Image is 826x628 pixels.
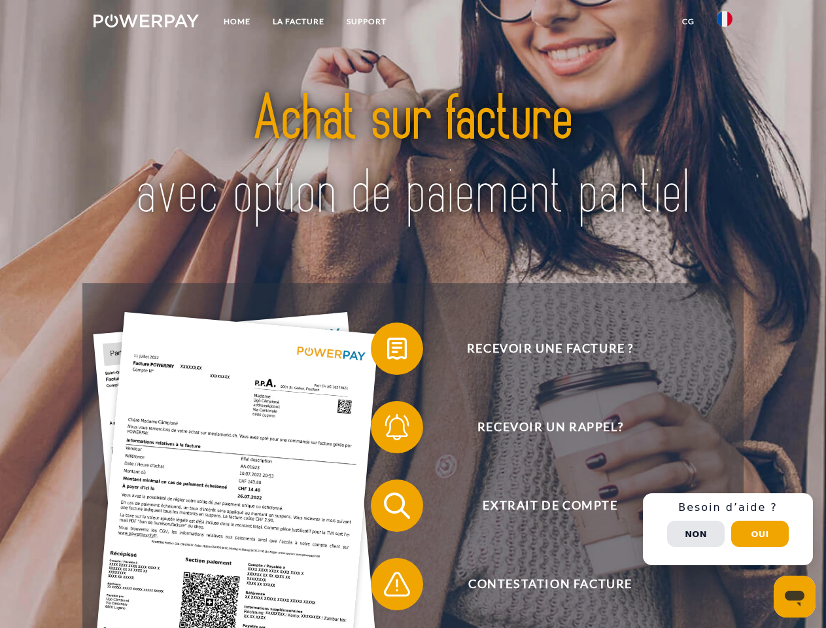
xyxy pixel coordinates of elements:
button: Oui [731,521,789,547]
button: Recevoir une facture ? [371,323,711,375]
button: Recevoir un rappel? [371,401,711,453]
span: Contestation Facture [390,558,710,610]
span: Recevoir un rappel? [390,401,710,453]
img: title-powerpay_fr.svg [125,63,701,251]
button: Extrait de compte [371,480,711,532]
img: qb_bell.svg [381,411,413,444]
a: LA FACTURE [262,10,336,33]
img: qb_search.svg [381,489,413,522]
span: Recevoir une facture ? [390,323,710,375]
a: Home [213,10,262,33]
img: fr [717,11,732,27]
a: Support [336,10,398,33]
button: Contestation Facture [371,558,711,610]
span: Extrait de compte [390,480,710,532]
div: Schnellhilfe [643,493,813,565]
a: CG [671,10,706,33]
img: logo-powerpay-white.svg [94,14,199,27]
img: qb_warning.svg [381,568,413,601]
h3: Besoin d’aide ? [651,501,805,514]
button: Non [667,521,725,547]
img: qb_bill.svg [381,332,413,365]
iframe: Bouton de lancement de la fenêtre de messagerie [774,576,816,618]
